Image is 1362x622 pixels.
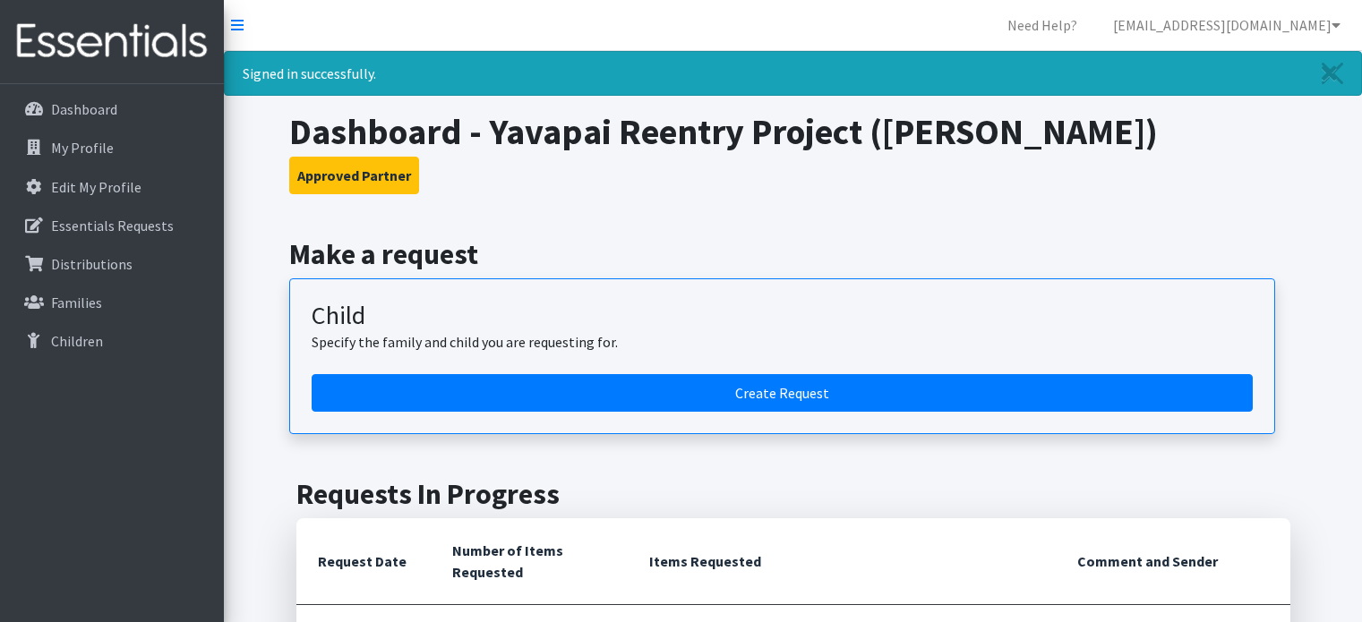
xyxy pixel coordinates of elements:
[628,518,1056,605] th: Items Requested
[312,374,1253,412] a: Create a request for a child or family
[1056,518,1289,605] th: Comment and Sender
[51,255,133,273] p: Distributions
[312,301,1253,331] h3: Child
[224,51,1362,96] div: Signed in successfully.
[289,157,419,194] button: Approved Partner
[51,217,174,234] p: Essentials Requests
[7,169,217,205] a: Edit My Profile
[1304,52,1361,95] a: Close
[7,323,217,359] a: Children
[7,130,217,166] a: My Profile
[296,477,1290,511] h2: Requests In Progress
[1099,7,1355,43] a: [EMAIL_ADDRESS][DOMAIN_NAME]
[7,246,217,282] a: Distributions
[289,110,1297,153] h1: Dashboard - Yavapai Reentry Project ([PERSON_NAME])
[51,178,141,196] p: Edit My Profile
[993,7,1092,43] a: Need Help?
[51,332,103,350] p: Children
[51,100,117,118] p: Dashboard
[51,139,114,157] p: My Profile
[7,285,217,320] a: Families
[7,12,217,72] img: HumanEssentials
[289,237,1297,271] h2: Make a request
[431,518,629,605] th: Number of Items Requested
[296,518,431,605] th: Request Date
[312,331,1253,353] p: Specify the family and child you are requesting for.
[7,208,217,243] a: Essentials Requests
[7,91,217,127] a: Dashboard
[51,294,102,311] p: Families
